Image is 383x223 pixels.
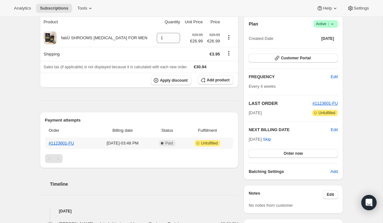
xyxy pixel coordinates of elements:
[323,190,338,199] button: Edit
[40,15,154,29] th: Product
[40,47,154,61] th: Shipping
[343,4,373,13] button: Settings
[45,154,234,163] nav: Pagination
[210,52,220,56] span: €3.95
[56,35,147,41] div: fabÜ SHROOMS [MEDICAL_DATA] FOR MEN
[224,50,234,57] button: Shipping actions
[327,192,334,197] span: Edit
[209,33,220,37] small: €29.99
[328,21,329,26] span: |
[331,74,338,80] span: Edit
[249,127,331,133] h2: NEXT BILLING DATE
[327,167,342,177] button: Add
[96,127,149,134] span: Billing date
[165,141,173,146] span: Paid
[281,56,311,61] span: Customer Portal
[249,149,338,158] button: Order now
[263,136,271,143] span: Skip
[50,181,239,187] h2: Timeline
[194,64,207,69] span: €30.94
[316,21,335,27] span: Active
[77,6,87,11] span: Tools
[249,190,323,199] h3: Notes
[198,76,233,85] button: Add product
[205,15,222,29] th: Price
[151,76,191,85] button: Apply discount
[330,168,338,175] span: Add
[318,34,338,43] button: [DATE]
[49,141,74,145] a: #1123601-FU
[249,203,293,208] span: No notes from customer
[207,38,220,44] span: €26.99
[73,4,97,13] button: Tools
[36,4,72,13] button: Subscriptions
[190,38,203,44] span: €26.99
[153,127,182,134] span: Status
[249,54,338,63] button: Customer Portal
[312,101,338,106] a: #1123601-FU
[14,6,31,11] span: Analytics
[323,6,332,11] span: Help
[313,4,342,13] button: Help
[284,151,303,156] span: Order now
[44,32,56,44] img: product img
[327,72,342,82] button: Edit
[312,100,338,107] button: #1123601-FU
[354,6,369,11] span: Settings
[249,84,276,89] span: Every 4 weeks
[249,168,330,175] h6: Batching Settings
[224,34,234,41] button: Product actions
[249,21,258,27] h2: Plan
[44,65,188,69] span: Sales tax (if applicable) is not displayed because it is calculated with each new order.
[40,6,68,11] span: Subscriptions
[182,15,205,29] th: Unit Price
[185,127,230,134] span: Fulfillment
[40,208,239,214] h4: [DATE]
[96,140,149,146] span: [DATE] · 03:48 PM
[249,137,271,142] span: [DATE] ·
[45,117,234,123] h2: Payment attempts
[249,35,273,42] span: Created Date
[249,110,262,116] span: [DATE]
[45,123,94,138] th: Order
[249,100,312,107] h2: LAST ORDER
[10,4,35,13] button: Analytics
[192,33,203,37] small: €29.99
[331,127,338,133] button: Edit
[361,195,377,210] div: Open Intercom Messenger
[201,141,218,146] span: Unfulfilled
[319,110,335,115] span: Unfulfilled
[160,78,188,83] span: Apply discount
[249,74,331,80] h2: FREQUENCY
[154,15,182,29] th: Quantity
[259,134,275,145] button: Skip
[207,78,229,83] span: Add product
[321,36,334,41] span: [DATE]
